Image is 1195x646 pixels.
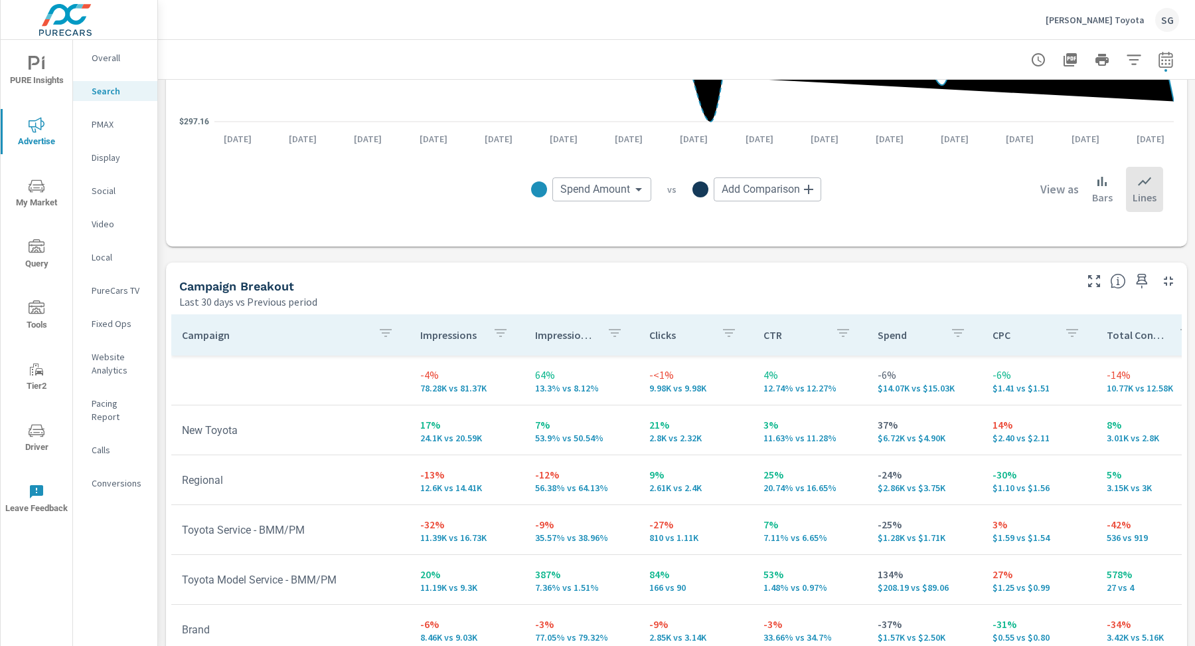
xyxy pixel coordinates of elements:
[5,484,68,516] span: Leave Feedback
[73,114,157,134] div: PMAX
[1040,183,1079,196] h6: View as
[420,483,513,493] p: 12,604 vs 14,411
[993,483,1085,493] p: $1.10 vs $1.56
[420,417,513,433] p: 17%
[535,433,628,443] p: 53.9% vs 50.54%
[878,467,971,483] p: -24%
[92,118,147,131] p: PMAX
[535,616,628,632] p: -3%
[878,383,971,393] p: $14,074.11 vs $15,032.25
[92,251,147,264] p: Local
[763,516,856,532] p: 7%
[1158,270,1179,292] button: Minimize Widget
[92,217,147,231] p: Video
[5,362,68,394] span: Tier2
[420,566,513,582] p: 20%
[92,443,147,457] p: Calls
[651,183,692,195] p: vs
[73,347,157,380] div: Website Analytics
[1057,47,1083,73] button: "Export Report to PDF"
[649,532,742,543] p: 810 vs 1,112
[92,350,147,377] p: Website Analytics
[92,284,147,297] p: PureCars TV
[420,632,513,643] p: 8,457 vs 9,034
[73,473,157,493] div: Conversions
[878,516,971,532] p: -25%
[475,132,522,146] p: [DATE]
[763,417,856,433] p: 3%
[878,328,939,342] p: Spend
[279,132,326,146] p: [DATE]
[1131,270,1153,292] span: Save this to your personalized report
[182,328,367,342] p: Campaign
[92,477,147,490] p: Conversions
[649,516,742,532] p: -27%
[993,516,1085,532] p: 3%
[1083,270,1105,292] button: Make Fullscreen
[420,328,481,342] p: Impressions
[420,367,513,383] p: -4%
[73,247,157,267] div: Local
[171,413,410,447] td: New Toyota
[649,582,742,593] p: 166 vs 90
[5,56,68,88] span: PURE Insights
[763,433,856,443] p: 11.63% vs 11.28%
[1089,47,1115,73] button: Print Report
[179,279,294,293] h5: Campaign Breakout
[535,417,628,433] p: 7%
[420,582,513,593] p: 11,191 vs 9,303
[560,183,630,196] span: Spend Amount
[535,516,628,532] p: -9%
[92,317,147,330] p: Fixed Ops
[535,566,628,582] p: 387%
[649,632,742,643] p: 2,847 vs 3,135
[671,132,717,146] p: [DATE]
[878,417,971,433] p: 37%
[649,566,742,582] p: 84%
[73,148,157,167] div: Display
[763,616,856,632] p: -3%
[993,367,1085,383] p: -6%
[73,81,157,101] div: Search
[73,280,157,300] div: PureCars TV
[993,616,1085,632] p: -31%
[993,632,1085,643] p: $0.55 vs $0.80
[722,183,800,196] span: Add Comparison
[763,566,856,582] p: 53%
[92,397,147,423] p: Pacing Report
[214,132,261,146] p: [DATE]
[878,582,971,593] p: $208.19 vs $89.06
[763,632,856,643] p: 33.66% vs 34.7%
[649,367,742,383] p: -<1%
[1121,47,1147,73] button: Apply Filters
[649,433,742,443] p: 2,803 vs 2,324
[420,516,513,532] p: -32%
[801,132,848,146] p: [DATE]
[535,367,628,383] p: 64%
[5,178,68,211] span: My Market
[73,314,157,334] div: Fixed Ops
[993,433,1085,443] p: $2.40 vs $2.11
[73,214,157,234] div: Video
[649,328,710,342] p: Clicks
[993,383,1085,393] p: $1.41 vs $1.51
[5,300,68,333] span: Tools
[73,393,157,427] div: Pacing Report
[993,582,1085,593] p: $1.25 vs $0.99
[535,532,628,543] p: 35.57% vs 38.96%
[878,367,971,383] p: -6%
[420,433,513,443] p: 24,095 vs 20,594
[649,417,742,433] p: 21%
[763,383,856,393] p: 12.74% vs 12.27%
[420,532,513,543] p: 11,392 vs 16,733
[92,151,147,164] p: Display
[345,132,391,146] p: [DATE]
[866,132,913,146] p: [DATE]
[420,616,513,632] p: -6%
[649,467,742,483] p: 9%
[171,513,410,547] td: Toyota Service - BMM/PM
[649,383,742,393] p: 9,977 vs 9,984
[410,132,457,146] p: [DATE]
[73,181,157,201] div: Social
[763,582,856,593] p: 1.48% vs 0.97%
